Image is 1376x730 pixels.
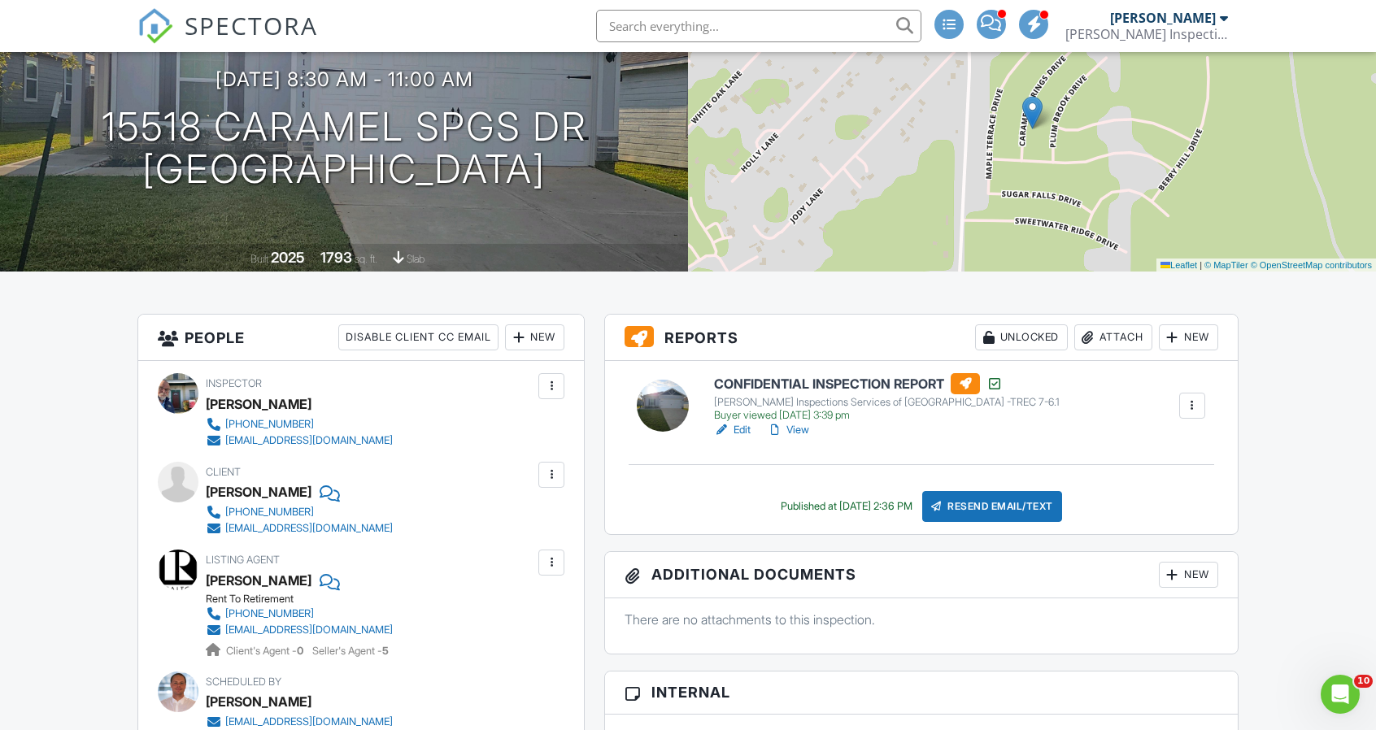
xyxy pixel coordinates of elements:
a: [EMAIL_ADDRESS][DOMAIN_NAME] [206,622,393,638]
span: Seller's Agent - [312,645,389,657]
a: [PHONE_NUMBER] [206,416,393,432]
img: The Best Home Inspection Software - Spectora [137,8,173,44]
a: [EMAIL_ADDRESS][DOMAIN_NAME] [206,432,393,449]
span: Listing Agent [206,554,280,566]
span: Client [206,466,241,478]
span: Scheduled By [206,676,281,688]
div: Attach [1074,324,1152,350]
div: [PERSON_NAME] [206,689,311,714]
h1: 15518 Caramel Spgs Dr [GEOGRAPHIC_DATA] [102,106,587,192]
span: Client's Agent - [226,645,306,657]
a: SPECTORA [137,22,318,56]
div: [PHONE_NUMBER] [225,506,314,519]
a: View [767,422,809,438]
a: [EMAIL_ADDRESS][DOMAIN_NAME] [206,714,393,730]
div: Morrell Inspection Services of Houston, LLC [1065,26,1228,42]
div: Disable Client CC Email [338,324,499,350]
span: 10 [1354,675,1373,688]
strong: 5 [382,645,389,657]
div: 1793 [320,249,352,266]
div: Resend Email/Text [922,491,1062,522]
div: [PERSON_NAME] [1110,10,1216,26]
h3: [DATE] 8:30 am - 11:00 am [216,68,473,90]
h3: Internal [605,671,1238,714]
h3: People [138,315,584,361]
a: [PHONE_NUMBER] [206,606,393,622]
span: Inspector [206,377,262,389]
div: Unlocked [975,324,1068,350]
div: [EMAIL_ADDRESS][DOMAIN_NAME] [225,522,393,535]
span: SPECTORA [185,8,318,42]
div: Published at [DATE] 2:36 PM [781,500,912,513]
div: [PERSON_NAME] [206,480,311,504]
div: [PHONE_NUMBER] [225,607,314,620]
div: [PHONE_NUMBER] [225,418,314,431]
a: Leaflet [1160,260,1197,270]
div: New [1159,562,1218,588]
div: [PERSON_NAME] Inspections Services of [GEOGRAPHIC_DATA] -TREC 7-6.1 [714,396,1060,409]
a: [PHONE_NUMBER] [206,504,393,520]
img: Marker [1022,96,1043,129]
div: Rent To Retirement [206,593,406,606]
h6: CONFIDENTIAL INSPECTION REPORT [714,373,1060,394]
a: [EMAIL_ADDRESS][DOMAIN_NAME] [206,520,393,537]
h3: Reports [605,315,1238,361]
div: New [505,324,564,350]
span: slab [407,253,425,265]
a: © OpenStreetMap contributors [1251,260,1372,270]
div: Buyer viewed [DATE] 3:39 pm [714,409,1060,422]
a: [PERSON_NAME] [206,568,311,593]
h3: Additional Documents [605,552,1238,598]
a: © MapTiler [1204,260,1248,270]
a: CONFIDENTIAL INSPECTION REPORT [PERSON_NAME] Inspections Services of [GEOGRAPHIC_DATA] -TREC 7-6.... [714,373,1060,422]
div: New [1159,324,1218,350]
p: There are no attachments to this inspection. [625,611,1218,628]
input: Search everything... [596,10,921,42]
span: sq. ft. [355,253,377,265]
iframe: Intercom live chat [1321,675,1360,714]
div: [EMAIL_ADDRESS][DOMAIN_NAME] [225,715,393,728]
div: [EMAIL_ADDRESS][DOMAIN_NAME] [225,434,393,447]
span: | [1200,260,1202,270]
div: [PERSON_NAME] [206,392,311,416]
a: Edit [714,422,751,438]
div: 2025 [271,249,305,266]
strong: 0 [297,645,303,657]
div: [EMAIL_ADDRESS][DOMAIN_NAME] [225,624,393,637]
span: Built [250,253,268,265]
